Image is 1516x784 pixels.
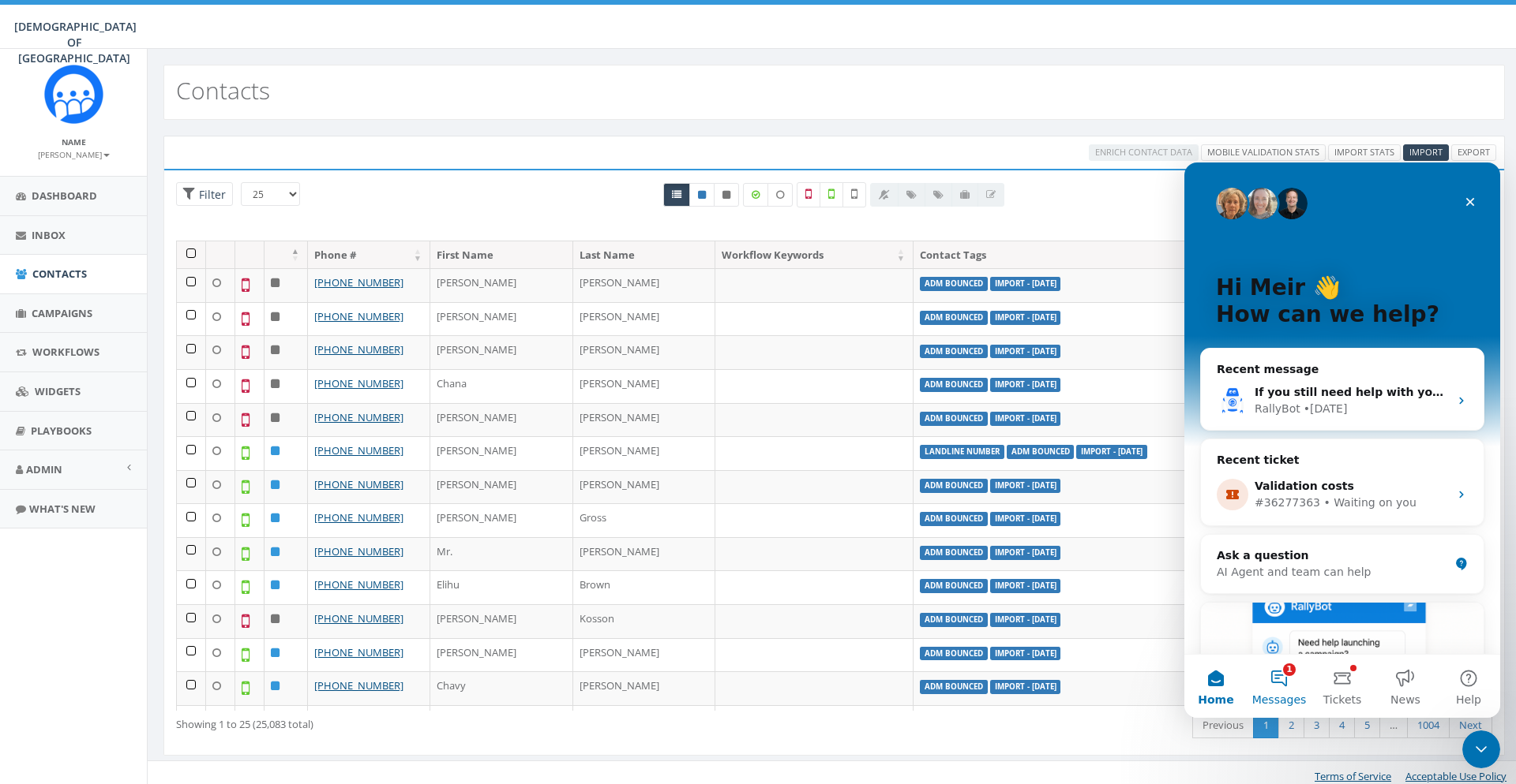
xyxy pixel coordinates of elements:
[63,492,126,555] button: Messages
[1449,712,1492,738] a: Next
[715,241,914,269] th: Workflow Keywords: activate to sort column ascending
[1076,445,1147,459] label: Import - [DATE]
[314,275,403,289] a: [PHONE_NUMBER]
[430,604,573,638] td: [PERSON_NAME]
[62,136,86,147] small: Name
[1329,712,1355,738] a: 4
[920,512,988,526] label: adm bounced
[119,238,163,255] div: • [DATE]
[820,182,843,207] label: Validated
[1407,712,1450,738] a: 1004
[1451,144,1496,161] a: Export
[689,183,715,207] a: Active
[430,335,573,369] td: [PERSON_NAME]
[573,705,716,739] td: [PERSON_NAME]
[1304,712,1330,738] a: 3
[990,613,1061,627] label: Import - [DATE]
[314,645,403,659] a: [PHONE_NUMBER]
[573,302,716,336] td: [PERSON_NAME]
[990,680,1061,694] label: Import - [DATE]
[430,705,573,739] td: Trany
[573,671,716,705] td: [PERSON_NAME]
[314,544,403,558] a: [PHONE_NUMBER]
[32,228,66,242] span: Inbox
[920,412,988,426] label: adm bounced
[44,65,103,124] img: Rally_Corp_Icon.png
[1409,146,1443,158] span: CSV files only
[16,439,300,640] div: RallyBot + Playbooks Now Live! 🚀
[70,315,265,332] div: Validation costs
[698,190,706,200] i: This phone number is subscribed and will receive texts.
[573,436,716,470] td: [PERSON_NAME]
[32,385,265,401] div: Ask a question
[126,492,189,555] button: Tickets
[920,445,1004,459] label: landline number
[176,77,270,103] h2: Contacts
[430,671,573,705] td: Chavy
[314,577,403,592] a: [PHONE_NUMBER]
[430,241,573,269] th: First Name
[430,470,573,504] td: [PERSON_NAME]
[314,678,403,693] a: [PHONE_NUMBER]
[206,532,236,543] span: News
[314,410,403,424] a: [PHONE_NUMBER]
[722,190,730,200] i: This phone number is unsubscribed and has opted-out of all texts.
[314,510,403,525] a: [PHONE_NUMBER]
[430,503,573,537] td: [PERSON_NAME]
[29,502,96,516] span: What's New
[195,187,226,202] span: Filter
[430,537,573,571] td: Mr.
[990,647,1061,661] label: Import - [DATE]
[314,611,403,625] a: [PHONE_NUMBER]
[430,403,573,437] td: [PERSON_NAME]
[573,537,716,571] td: [PERSON_NAME]
[663,183,690,207] a: All contacts
[1201,144,1326,161] a: Mobile Validation Stats
[573,638,716,672] td: [PERSON_NAME]
[314,309,403,323] a: [PHONE_NUMBER]
[990,378,1061,392] label: Import - [DATE]
[430,369,573,403] td: Chana
[32,306,92,320] span: Campaigns
[920,345,988,359] label: adm bounced
[920,680,988,694] label: adm bounced
[308,241,430,269] th: Phone #: activate to sort column ascending
[176,711,711,732] div: Showing 1 to 25 (25,083 total)
[139,532,178,543] span: Tickets
[920,378,988,392] label: adm bounced
[430,302,573,336] td: [PERSON_NAME]
[573,268,716,302] td: [PERSON_NAME]
[38,147,110,161] a: [PERSON_NAME]
[253,492,316,555] button: Help
[70,332,265,349] div: #36277363 • Waiting on you
[920,479,988,493] label: adm bounced
[32,267,87,281] span: Contacts
[573,470,716,504] td: [PERSON_NAME]
[1253,712,1279,738] a: 1
[990,345,1061,359] label: Import - [DATE]
[314,477,403,491] a: [PHONE_NUMBER]
[1462,730,1500,768] iframe: Intercom live chat
[35,384,81,398] span: Widgets
[70,238,116,255] div: RallyBot
[430,638,573,672] td: [PERSON_NAME]
[573,604,716,638] td: Kosson
[17,440,299,551] img: RallyBot + Playbooks Now Live! 🚀
[573,403,716,437] td: [PERSON_NAME]
[573,503,716,537] td: Gross
[573,369,716,403] td: [PERSON_NAME]
[31,424,92,438] span: Playbooks
[189,492,253,555] button: News
[990,546,1061,560] label: Import - [DATE]
[314,443,403,457] a: [PHONE_NUMBER]
[1405,769,1507,783] a: Acceptable Use Policy
[920,647,988,661] label: adm bounced
[1354,712,1380,738] a: 5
